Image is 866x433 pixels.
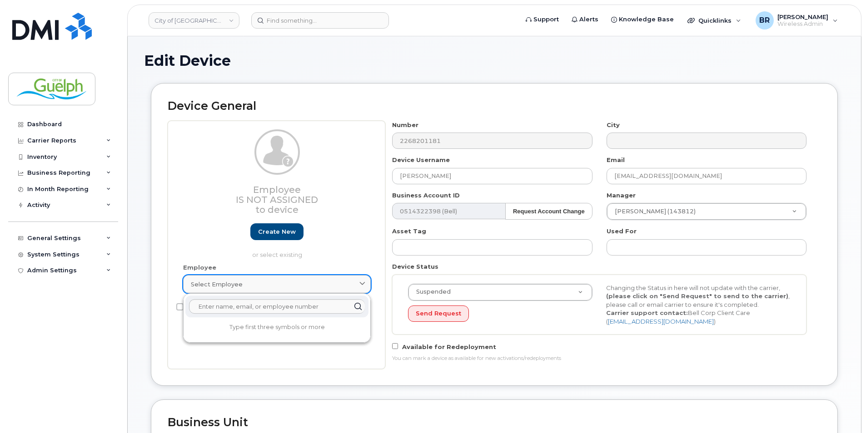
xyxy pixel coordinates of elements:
label: Manager [607,191,636,200]
button: Request Account Change [505,203,592,220]
label: Number [392,121,418,129]
h2: Business Unit [168,416,821,429]
span: Suspended [411,288,451,296]
h3: Employee [183,185,371,215]
label: Used For [607,227,637,236]
label: Non-employee owned device [176,301,277,312]
a: Create new [250,223,304,240]
span: Select employee [191,280,243,289]
label: Device Status [392,262,438,271]
strong: (please click on "Send Request" to send to the carrier) [606,292,788,300]
div: Changing the Status in here will not update with the carrier, , please call or email carrier to e... [599,284,797,326]
h1: Edit Device [144,53,845,69]
a: [EMAIL_ADDRESS][DOMAIN_NAME] [608,318,714,325]
div: You can mark a device as available for new activations/redeployments [392,355,806,362]
input: Enter name, email, or employee number [189,299,365,314]
span: Is not assigned [236,194,318,205]
label: Business Account ID [392,191,460,200]
span: [PERSON_NAME] (143812) [609,207,696,216]
span: Available for Redeployment [402,343,496,350]
strong: Request Account Change [513,208,585,215]
span: to device [255,204,299,215]
label: Employee [183,263,216,272]
p: or select existing [183,251,371,259]
label: Asset Tag [392,227,426,236]
a: Select employee [183,275,371,293]
label: City [607,121,620,129]
button: Send Request [408,305,469,322]
a: [PERSON_NAME] (143812) [607,203,806,220]
a: Suspended [408,284,592,300]
h2: Device General [168,100,821,113]
p: Type first three symbols or more [185,323,368,331]
input: Available for Redeployment [392,343,398,349]
label: Email [607,156,625,164]
input: Non-employee owned device [176,303,184,310]
label: Device Username [392,156,450,164]
strong: Carrier support contact: [606,309,688,316]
